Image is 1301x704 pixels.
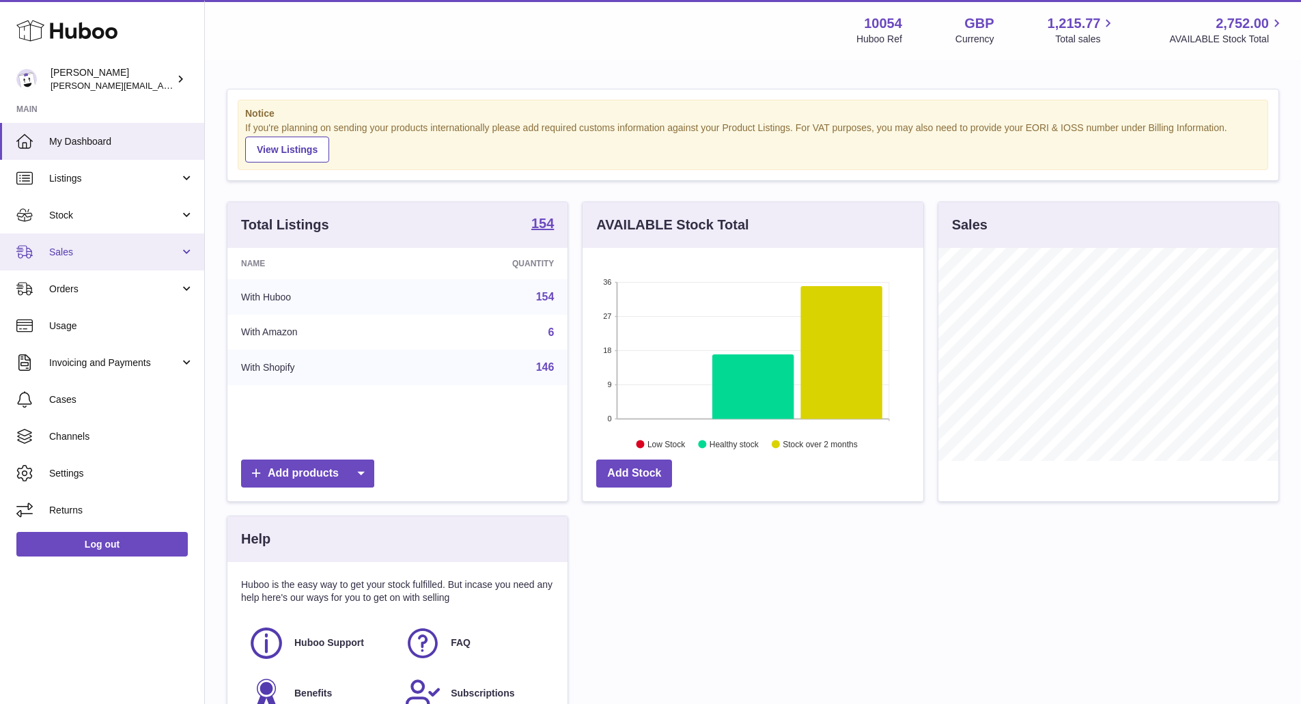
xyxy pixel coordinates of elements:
[245,122,1261,163] div: If you're planning on sending your products internationally please add required customs informati...
[964,14,994,33] strong: GBP
[531,216,554,233] a: 154
[241,578,554,604] p: Huboo is the easy way to get your stock fulfilled. But incase you need any help here's our ways f...
[51,66,173,92] div: [PERSON_NAME]
[451,636,471,649] span: FAQ
[227,315,414,350] td: With Amazon
[49,504,194,517] span: Returns
[241,216,329,234] h3: Total Listings
[49,246,180,259] span: Sales
[49,209,180,222] span: Stock
[51,80,274,91] span: [PERSON_NAME][EMAIL_ADDRESS][DOMAIN_NAME]
[227,350,414,385] td: With Shopify
[451,687,514,700] span: Subscriptions
[1216,14,1269,33] span: 2,752.00
[548,326,554,338] a: 6
[294,636,364,649] span: Huboo Support
[49,356,180,369] span: Invoicing and Payments
[596,216,749,234] h3: AVAILABLE Stock Total
[604,278,612,286] text: 36
[608,380,612,389] text: 9
[241,530,270,548] h3: Help
[227,248,414,279] th: Name
[16,532,188,557] a: Log out
[49,320,194,333] span: Usage
[241,460,374,488] a: Add products
[710,439,759,449] text: Healthy stock
[1169,33,1285,46] span: AVAILABLE Stock Total
[536,361,555,373] a: 146
[404,625,547,662] a: FAQ
[245,137,329,163] a: View Listings
[414,248,568,279] th: Quantity
[604,346,612,354] text: 18
[864,14,902,33] strong: 10054
[248,625,391,662] a: Huboo Support
[1055,33,1116,46] span: Total sales
[49,172,180,185] span: Listings
[49,393,194,406] span: Cases
[49,135,194,148] span: My Dashboard
[49,283,180,296] span: Orders
[608,414,612,423] text: 0
[49,467,194,480] span: Settings
[1048,14,1117,46] a: 1,215.77 Total sales
[783,439,858,449] text: Stock over 2 months
[16,69,37,89] img: luz@capsuline.com
[245,107,1261,120] strong: Notice
[647,439,686,449] text: Low Stock
[1169,14,1285,46] a: 2,752.00 AVAILABLE Stock Total
[596,460,672,488] a: Add Stock
[952,216,988,234] h3: Sales
[536,291,555,302] a: 154
[227,279,414,315] td: With Huboo
[955,33,994,46] div: Currency
[531,216,554,230] strong: 154
[856,33,902,46] div: Huboo Ref
[294,687,332,700] span: Benefits
[49,430,194,443] span: Channels
[604,312,612,320] text: 27
[1048,14,1101,33] span: 1,215.77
